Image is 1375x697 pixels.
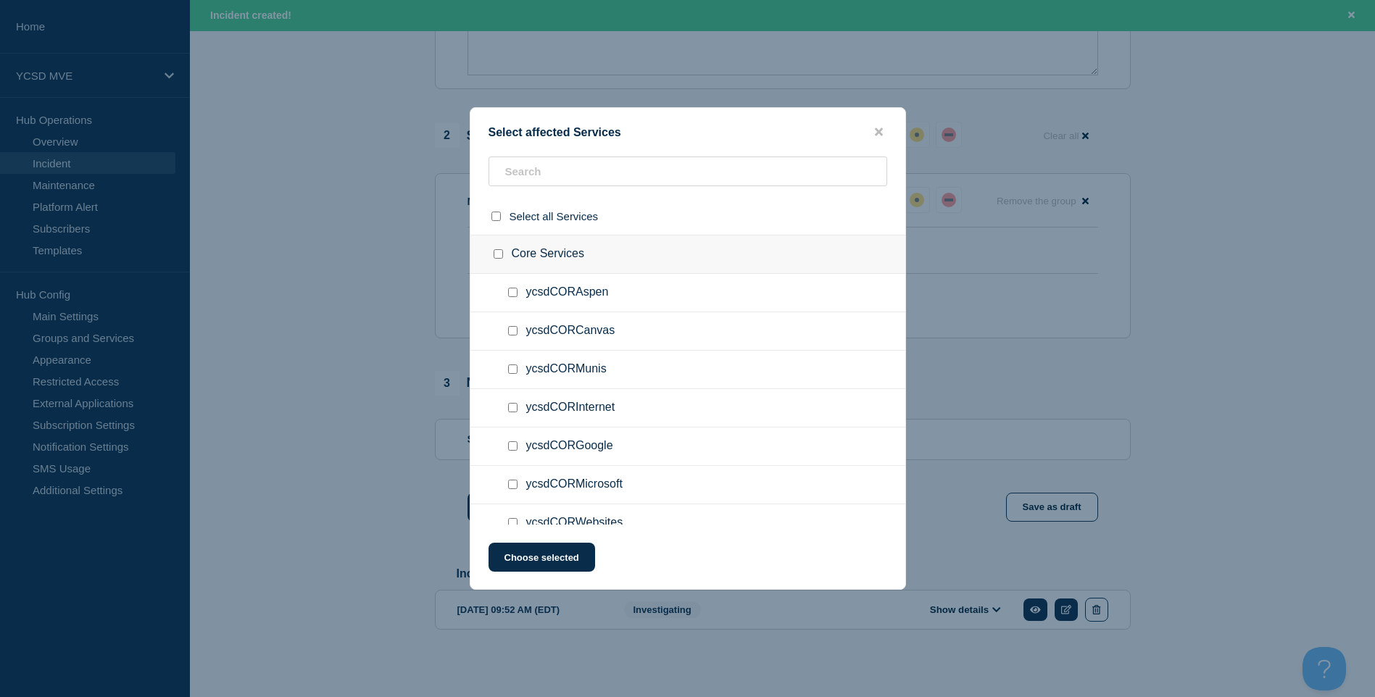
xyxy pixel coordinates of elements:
input: Core Services checkbox [494,249,503,259]
div: Select affected Services [470,125,905,139]
span: ycsdCORMunis [526,362,607,377]
button: Choose selected [489,543,595,572]
div: Core Services [470,235,905,274]
span: ycsdCORInternet [526,401,615,415]
span: Select all Services [510,210,599,222]
input: ycsdCORAspen checkbox [508,288,518,297]
input: ycsdCORMunis checkbox [508,364,518,374]
span: ycsdCORWebsites [526,516,623,530]
input: ycsdCORCanvas checkbox [508,326,518,335]
input: ycsdCORInternet checkbox [508,403,518,412]
span: ycsdCORMicrosoft [526,477,623,492]
input: ycsdCORMicrosoft checkbox [508,480,518,489]
input: ycsdCORWebsites checkbox [508,518,518,527]
span: ycsdCORGoogle [526,439,613,454]
button: close button [871,125,887,139]
span: ycsdCORCanvas [526,324,615,338]
input: select all checkbox [491,212,501,221]
input: ycsdCORGoogle checkbox [508,441,518,451]
span: ycsdCORAspen [526,285,609,300]
input: Search [489,156,887,186]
